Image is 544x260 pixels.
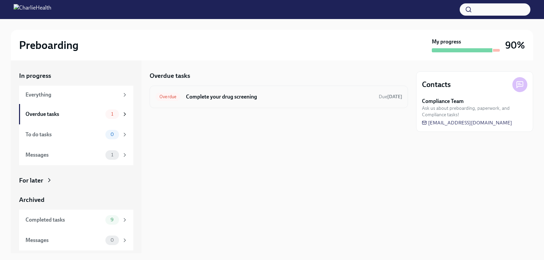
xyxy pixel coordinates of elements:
span: Overdue [155,94,181,99]
div: Messages [26,237,103,244]
span: 9 [106,217,118,222]
a: Messages1 [19,145,133,165]
a: Overdue tasks1 [19,104,133,124]
div: Overdue tasks [26,110,103,118]
h2: Preboarding [19,38,79,52]
a: Archived [19,195,133,204]
span: Ask us about preboarding, paperwork, and Compliance tasks! [422,105,527,118]
h5: Overdue tasks [150,71,190,80]
span: 0 [106,238,118,243]
strong: Compliance Team [422,98,464,105]
span: September 15th, 2025 09:00 [379,93,402,100]
strong: [DATE] [387,94,402,100]
span: 1 [107,111,117,117]
h6: Complete your drug screening [186,93,373,101]
a: To do tasks0 [19,124,133,145]
a: Completed tasks9 [19,210,133,230]
div: Messages [26,151,103,159]
img: CharlieHealth [14,4,51,15]
span: Due [379,94,402,100]
div: Everything [26,91,119,99]
div: For later [19,176,43,185]
a: [EMAIL_ADDRESS][DOMAIN_NAME] [422,119,512,126]
span: 0 [106,132,118,137]
a: OverdueComplete your drug screeningDue[DATE] [155,91,402,102]
div: Completed tasks [26,216,103,224]
a: Messages0 [19,230,133,250]
h3: 90% [505,39,525,51]
a: For later [19,176,133,185]
a: Everything [19,86,133,104]
strong: My progress [432,38,461,46]
span: 1 [107,152,117,157]
a: In progress [19,71,133,80]
div: To do tasks [26,131,103,138]
h4: Contacts [422,80,451,90]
